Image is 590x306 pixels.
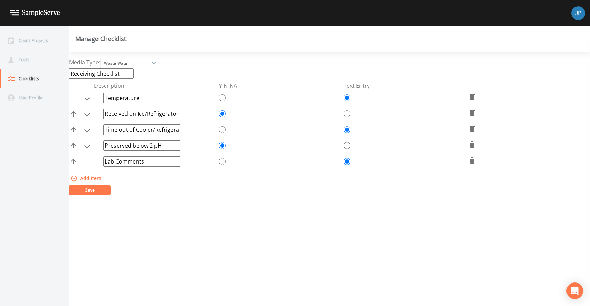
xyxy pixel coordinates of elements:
[103,124,180,135] input: Enter Description
[10,10,60,16] img: logo
[103,93,180,103] input: Enter Description
[344,82,466,90] div: Text Entry
[69,68,134,79] input: Enter checklist title
[103,140,180,151] input: Enter Description
[219,82,341,90] div: Y-N-NA
[69,185,111,195] button: Save
[566,282,583,299] div: Open Intercom Messenger
[75,36,126,41] div: Manage Checklist
[94,82,216,90] div: Description
[101,58,159,68] div: Waste Water
[69,58,100,68] div: Media Type:
[103,109,180,119] input: Enter Description
[69,172,104,185] button: Add Item
[103,156,180,167] input: Enter Description
[571,6,585,20] img: 41241ef155101aa6d92a04480b0d0000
